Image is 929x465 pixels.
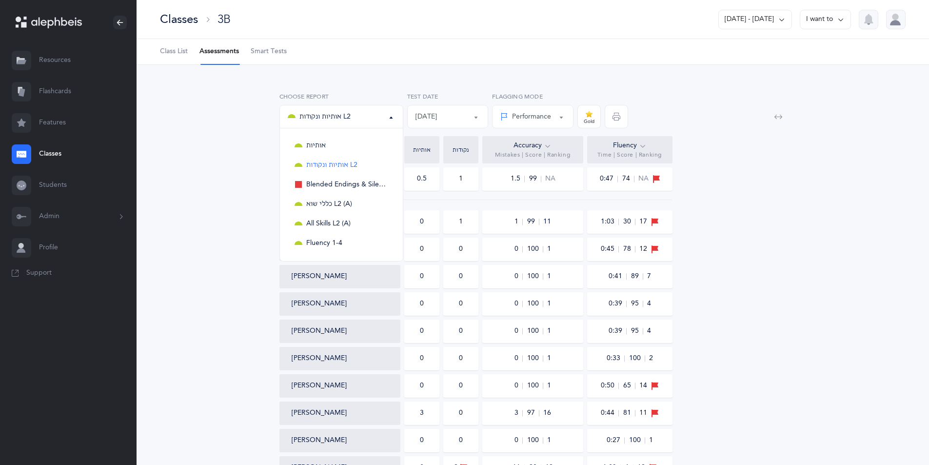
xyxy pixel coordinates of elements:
[584,119,594,124] div: Gold
[514,437,523,444] span: 0
[407,92,489,101] label: Test Date
[279,92,403,101] label: Choose report
[606,437,625,444] span: 0:27
[160,11,198,27] div: Classes
[417,174,427,184] div: 0.5
[420,326,424,336] div: 0
[631,273,643,280] span: 89
[500,112,551,122] div: Performance
[547,354,551,364] span: 1
[600,410,619,416] span: 0:44
[514,273,523,280] span: 0
[160,47,188,57] span: Class List
[279,105,403,128] button: אותיות ונקודות L2
[600,246,619,252] span: 0:45
[639,381,647,391] span: 14
[514,301,523,307] span: 0
[547,436,551,445] span: 1
[292,354,347,364] button: [PERSON_NAME]
[459,244,463,254] div: 0
[647,326,651,336] span: 4
[543,408,551,418] span: 16
[292,326,347,336] button: [PERSON_NAME]
[543,217,551,227] span: 11
[306,181,388,189] span: Blended Endings & Silent Letters
[459,436,463,445] div: 0
[514,355,523,362] span: 0
[514,141,552,151] div: Accuracy
[547,244,551,254] span: 1
[459,381,463,391] div: 0
[527,246,543,252] span: 100
[292,381,347,391] button: [PERSON_NAME]
[292,436,347,445] button: [PERSON_NAME]
[288,111,351,122] div: אותיות ונקודות L2
[547,326,551,336] span: 1
[415,112,437,122] div: [DATE]
[459,299,463,309] div: 0
[459,326,463,336] div: 0
[217,11,231,27] div: 3B
[631,328,643,334] span: 95
[420,408,424,418] div: 3
[639,244,647,254] span: 12
[420,381,424,391] div: 0
[459,174,463,184] div: 1
[718,10,792,29] button: [DATE] - [DATE]
[585,110,593,118] img: fluency-star.svg
[638,174,649,184] span: NA
[292,299,347,309] button: [PERSON_NAME]
[527,410,539,416] span: 97
[495,151,571,159] span: Mistakes | Score | Ranking
[599,176,618,182] span: 0:47
[306,161,357,170] span: אותיות ונקודות L2
[292,408,347,418] button: [PERSON_NAME]
[639,408,647,418] span: 11
[26,268,52,278] span: Support
[631,301,643,307] span: 95
[306,220,351,228] span: All Skills L2 (A)
[527,383,543,389] span: 100
[623,383,635,389] span: 65
[608,273,627,280] span: 0:41
[492,92,573,101] label: Flagging Mode
[306,239,342,248] span: Fluency 1-4
[597,151,662,159] span: Time | Score | Ranking
[527,328,543,334] span: 100
[459,354,463,364] div: 0
[492,105,573,128] button: Performance
[547,272,551,282] span: 1
[527,301,543,307] span: 100
[420,272,424,282] div: 0
[649,354,653,364] span: 2
[306,142,326,150] span: אותיות
[527,355,543,362] span: 100
[292,272,347,282] button: [PERSON_NAME]
[420,354,424,364] div: 0
[547,299,551,309] span: 1
[629,355,645,362] span: 100
[306,200,352,209] span: כללי שוא L2 (A)
[647,299,651,309] span: 4
[606,355,625,362] span: 0:33
[623,246,635,252] span: 78
[623,219,635,225] span: 30
[623,410,635,416] span: 81
[514,383,523,389] span: 0
[514,219,523,225] span: 1
[600,383,619,389] span: 0:50
[420,299,424,309] div: 0
[545,174,555,184] span: NA
[577,105,601,128] button: Gold
[510,176,525,182] span: 1.5
[514,246,523,252] span: 0
[529,176,541,182] span: 99
[622,176,634,182] span: 74
[420,244,424,254] div: 0
[459,272,463,282] div: 0
[420,217,424,227] div: 0
[547,381,551,391] span: 1
[251,47,287,57] span: Smart Tests
[649,436,653,445] span: 1
[608,301,627,307] span: 0:39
